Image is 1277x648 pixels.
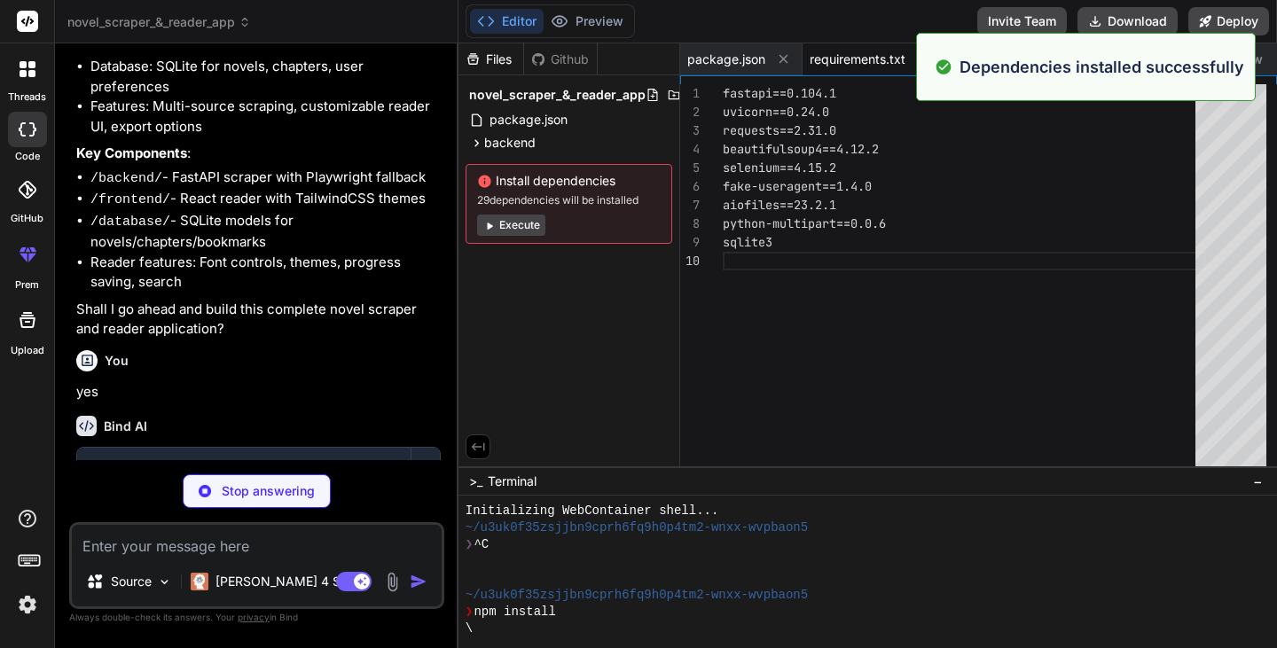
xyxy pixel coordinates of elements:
[680,233,700,252] div: 9
[723,234,772,250] span: sqlite3
[90,97,441,137] li: Features: Multi-source scraping, customizable reader UI, export options
[474,604,555,621] span: npm install
[680,177,700,196] div: 6
[67,13,251,31] span: novel_scraper_&_reader_app
[69,609,444,626] p: Always double-check its answers. Your in Bind
[723,160,836,176] span: selenium==4.15.2
[723,178,872,194] span: fake-useragent==1.4.0
[680,121,700,140] div: 3
[11,343,44,358] label: Upload
[76,144,441,164] p: :
[382,572,403,592] img: attachment
[960,55,1244,79] p: Dependencies installed successfully
[477,172,661,190] span: Install dependencies
[90,253,441,293] li: Reader features: Font controls, themes, progress saving, search
[524,51,597,68] div: Github
[810,51,905,68] span: requirements.txt
[935,55,952,79] img: alert
[410,573,427,590] img: icon
[723,141,879,157] span: beautifulsoup4==4.12.2
[469,472,482,490] span: >_
[90,215,170,230] code: /database/
[723,85,836,101] span: fastapi==0.104.1
[11,211,43,226] label: GitHub
[12,589,43,620] img: settings
[680,252,700,270] div: 10
[76,144,187,161] strong: Key Components
[680,215,700,233] div: 8
[488,472,537,490] span: Terminal
[90,168,441,190] li: - FastAPI scraper with Playwright fallback
[104,418,147,435] h6: Bind AI
[466,503,719,519] span: Initializing WebContainer shell...
[90,171,162,186] code: /backend/
[105,352,129,370] h6: You
[90,192,170,207] code: /frontend/
[458,51,523,68] div: Files
[8,90,46,105] label: threads
[477,215,545,236] button: Execute
[680,159,700,177] div: 5
[723,197,836,213] span: aiofiles==23.2.1
[469,86,646,104] span: novel_scraper_&_reader_app
[466,604,474,621] span: ❯
[15,277,39,293] label: prem
[723,122,836,138] span: requests==2.31.0
[477,193,661,207] span: 29 dependencies will be installed
[723,215,886,231] span: python-multipart==0.0.6
[470,9,544,34] button: Editor
[466,536,474,553] span: ❯
[215,573,348,590] p: [PERSON_NAME] 4 S..
[1250,467,1266,496] button: −
[191,573,208,590] img: Claude 4 Sonnet
[977,7,1067,35] button: Invite Team
[90,211,441,253] li: - SQLite models for novels/chapters/bookmarks
[1188,7,1269,35] button: Deploy
[157,574,172,589] img: Pick Models
[680,84,700,103] div: 1
[1253,472,1263,490] span: −
[76,300,441,340] p: Shall I go ahead and build this complete novel scraper and reader application?
[90,189,441,211] li: - React reader with TailwindCSS themes
[723,104,829,120] span: uvicorn==0.24.0
[484,134,536,152] span: backend
[474,536,489,553] span: ^C
[15,149,40,164] label: code
[111,573,152,590] p: Source
[238,612,270,622] span: privacy
[488,109,569,130] span: package.json
[680,196,700,215] div: 7
[90,57,441,97] li: Database: SQLite for novels, chapters, user preferences
[680,103,700,121] div: 2
[680,140,700,159] div: 4
[222,482,315,500] p: Stop answering
[687,51,765,68] span: package.json
[77,448,411,506] button: Novel Scraper & Reader AppClick to open Workbench
[466,621,473,637] span: \
[466,587,808,604] span: ~/u3uk0f35zsjjbn9cprh6fq9h0p4tm2-wnxx-wvpbaon5
[544,9,631,34] button: Preview
[466,519,808,536] span: ~/u3uk0f35zsjjbn9cprh6fq9h0p4tm2-wnxx-wvpbaon5
[1077,7,1178,35] button: Download
[76,382,441,402] p: yes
